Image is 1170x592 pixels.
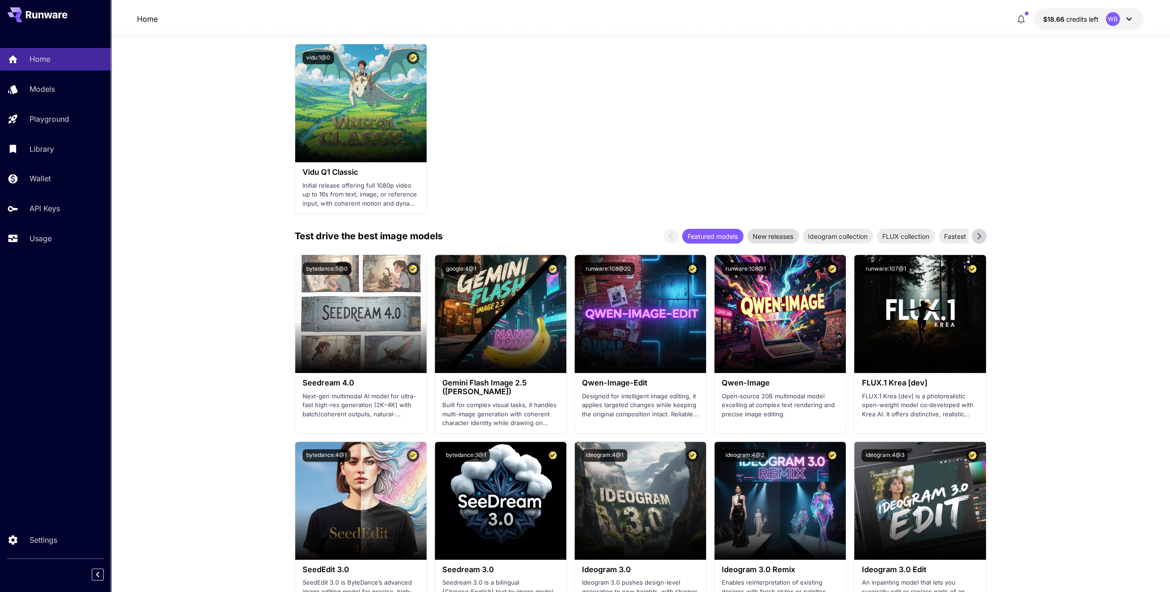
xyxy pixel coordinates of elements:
button: runware:108@20 [582,262,635,275]
span: New releases [747,231,799,241]
button: Certified Model – Vetted for best performance and includes a commercial license. [407,262,419,275]
h3: SeedEdit 3.0 [303,565,419,574]
button: Certified Model – Vetted for best performance and includes a commercial license. [966,449,979,462]
span: FLUX collection [877,231,935,241]
a: Home [137,13,158,24]
h3: Vidu Q1 Classic [303,168,419,177]
img: alt [295,442,427,560]
button: Certified Model – Vetted for best performance and includes a commercial license. [826,262,838,275]
span: Fastest models [938,231,995,241]
button: bytedance:5@0 [303,262,351,275]
nav: breadcrumb [137,13,158,24]
h3: Gemini Flash Image 2.5 ([PERSON_NAME]) [442,379,559,396]
p: Open‑source 20B multimodal model excelling at complex text rendering and precise image editing. [722,392,838,419]
img: alt [575,442,706,560]
button: Certified Model – Vetted for best performance and includes a commercial license. [407,449,419,462]
div: WB [1106,12,1120,26]
h3: Qwen-Image [722,379,838,387]
div: FLUX collection [877,229,935,243]
span: credits left [1066,15,1099,23]
p: Built for complex visual tasks, it handles multi-image generation with coherent character identit... [442,401,559,428]
img: alt [435,255,566,373]
button: Collapse sidebar [92,568,104,580]
button: $18.66346WB [1034,8,1144,30]
button: runware:107@1 [861,262,909,275]
button: ideogram:4@2 [722,449,768,462]
p: Next-gen multimodal AI model for ultra-fast high-res generation (2K–4K) with batch/coherent outpu... [303,392,419,419]
div: Fastest models [938,229,995,243]
button: runware:108@1 [722,262,770,275]
button: Certified Model – Vetted for best performance and includes a commercial license. [686,449,699,462]
span: Featured models [682,231,743,241]
p: Playground [30,113,69,124]
button: google:4@1 [442,262,480,275]
p: Initial release offering full 1080p video up to 16s from text, image, or reference input, with co... [303,181,419,208]
button: bytedance:3@1 [442,449,490,462]
button: Certified Model – Vetted for best performance and includes a commercial license. [826,449,838,462]
button: Certified Model – Vetted for best performance and includes a commercial license. [546,449,559,462]
h3: FLUX.1 Krea [dev] [861,379,978,387]
button: Certified Model – Vetted for best performance and includes a commercial license. [546,262,559,275]
h3: Qwen-Image-Edit [582,379,699,387]
p: Home [30,53,50,65]
p: Usage [30,233,52,244]
button: ideogram:4@1 [582,449,627,462]
button: Certified Model – Vetted for best performance and includes a commercial license. [686,262,699,275]
p: Library [30,143,54,154]
span: $18.66 [1043,15,1066,23]
button: vidu:1@0 [303,52,334,64]
h3: Ideogram 3.0 [582,565,699,574]
img: alt [295,255,427,373]
p: Test drive the best image models [295,229,443,243]
img: alt [714,442,846,560]
div: New releases [747,229,799,243]
button: bytedance:4@1 [303,449,350,462]
h3: Ideogram 3.0 Remix [722,565,838,574]
p: Models [30,83,55,95]
p: FLUX.1 Krea [dev] is a photorealistic open-weight model co‑developed with Krea AI. It offers dist... [861,392,978,419]
h3: Seedream 4.0 [303,379,419,387]
img: alt [714,255,846,373]
span: Ideogram collection [802,231,873,241]
p: API Keys [30,203,60,214]
button: ideogram:4@3 [861,449,908,462]
img: alt [575,255,706,373]
img: alt [854,442,986,560]
p: Settings [30,534,57,545]
div: Collapse sidebar [99,566,111,583]
div: Featured models [682,229,743,243]
div: $18.66346 [1043,14,1099,24]
div: Ideogram collection [802,229,873,243]
p: Wallet [30,173,51,184]
h3: Seedream 3.0 [442,565,559,574]
button: Certified Model – Vetted for best performance and includes a commercial license. [966,262,979,275]
img: alt [854,255,986,373]
h3: Ideogram 3.0 Edit [861,565,978,574]
button: Certified Model – Vetted for best performance and includes a commercial license. [407,52,419,64]
img: alt [295,44,427,162]
p: Designed for intelligent image editing, it applies targeted changes while keeping the original co... [582,392,699,419]
img: alt [435,442,566,560]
